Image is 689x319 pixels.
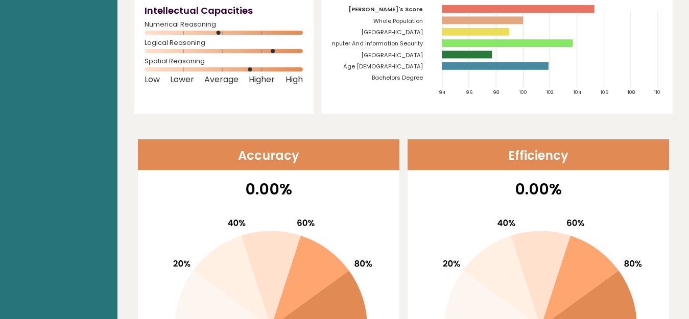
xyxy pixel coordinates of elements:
[373,17,423,25] tspan: Whole Population
[204,78,239,82] span: Average
[439,89,445,95] tspan: 94
[249,78,275,82] span: Higher
[343,62,423,70] tspan: Age [DEMOGRAPHIC_DATA]
[361,28,423,36] tspan: [GEOGRAPHIC_DATA]
[466,89,472,95] tspan: 96
[145,4,303,17] h4: Intellectual Capacities
[492,89,498,95] tspan: 98
[574,89,581,95] tspan: 104
[138,139,399,170] header: Accuracy
[170,78,194,82] span: Lower
[348,5,423,13] tspan: [PERSON_NAME]'s Score
[145,178,393,201] p: 0.00%
[601,89,608,95] tspan: 106
[628,89,635,95] tspan: 108
[322,39,423,47] tspan: Computer And Information Security
[145,59,303,63] span: Spatial Reasoning
[372,73,423,82] tspan: Bachelors Degree
[286,78,303,82] span: High
[361,51,423,59] tspan: [GEOGRAPHIC_DATA]
[519,89,527,95] tspan: 100
[145,22,303,27] span: Numerical Reasoning
[145,78,160,82] span: Low
[654,89,660,95] tspan: 110
[408,139,669,170] header: Efficiency
[145,41,303,45] span: Logical Reasoning
[414,178,662,201] p: 0.00%
[547,89,554,95] tspan: 102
